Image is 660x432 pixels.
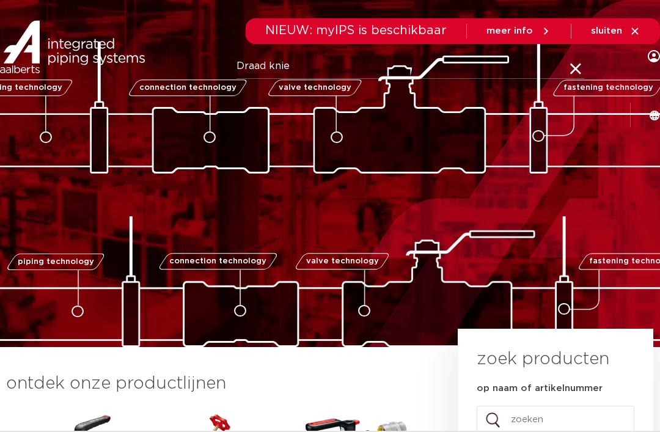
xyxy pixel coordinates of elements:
a: meer info [486,26,551,37]
label: op naam of artikelnummer [477,383,603,395]
span: piping technology [17,258,94,266]
span: sluiten [591,26,622,35]
h3: ontdek onze productlijnen [6,372,417,396]
a: sluiten [591,26,640,37]
span: NIEUW: myIPS is beschikbaar [265,24,447,37]
input: zoeken... [237,54,584,79]
span: meer info [486,26,533,35]
span: connection technology [170,257,267,265]
h3: zoek producten [477,347,609,372]
span: valve technology [306,257,378,265]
